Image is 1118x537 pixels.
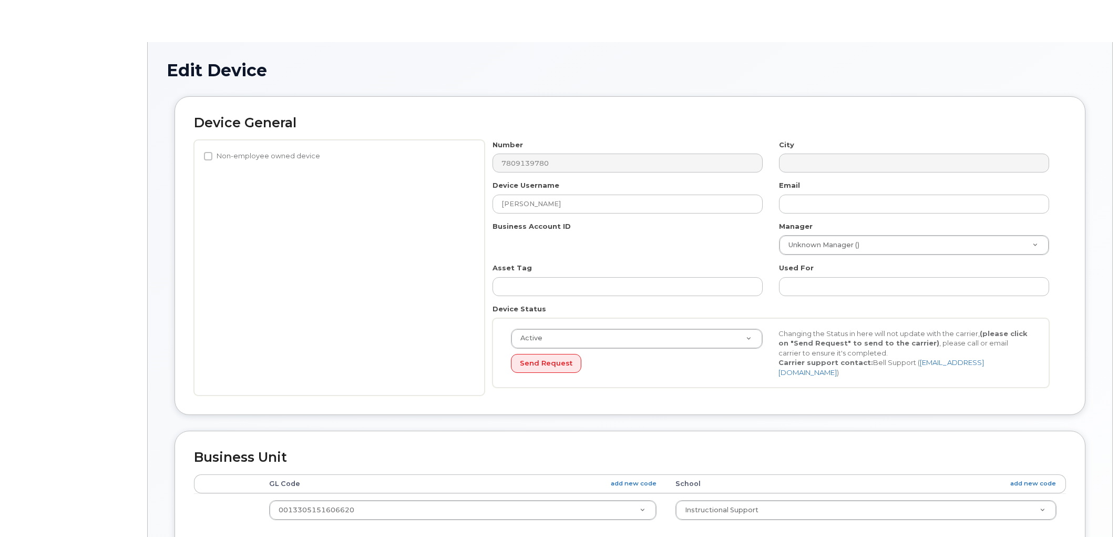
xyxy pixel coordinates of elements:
a: add new code [611,479,657,488]
strong: Carrier support contact: [778,358,873,367]
label: Email [779,180,800,190]
th: GL Code [260,474,666,493]
span: Unknown Manager () [782,240,859,250]
label: Asset Tag [493,263,532,273]
h1: Edit Device [167,61,1093,79]
span: Instructional Support [685,506,758,514]
div: Changing the Status in here will not update with the carrier, , please call or email carrier to e... [771,329,1038,378]
a: Instructional Support [676,501,1056,520]
label: Business Account ID [493,221,571,231]
a: Active [511,329,762,348]
label: Number [493,140,523,150]
a: [EMAIL_ADDRESS][DOMAIN_NAME] [778,358,984,377]
th: School [666,474,1066,493]
label: Used For [779,263,814,273]
h2: Device General [194,116,1066,130]
label: Manager [779,221,813,231]
button: Send Request [511,354,581,373]
a: 0013305151606620 [270,501,657,520]
label: Device Status [493,304,546,314]
span: Active [514,333,542,343]
span: 0013305151606620 [279,506,354,514]
input: Non-employee owned device [204,152,212,160]
label: City [779,140,794,150]
a: add new code [1010,479,1056,488]
h2: Business Unit [194,450,1066,465]
a: Unknown Manager () [779,236,1049,255]
label: Non-employee owned device [204,150,320,163]
label: Device Username [493,180,559,190]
